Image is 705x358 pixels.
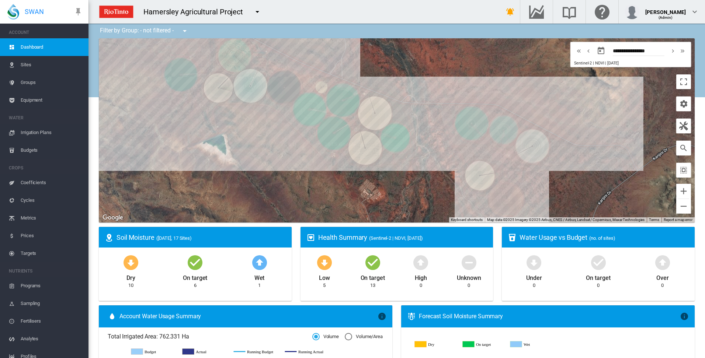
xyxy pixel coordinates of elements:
g: Actual [183,348,226,355]
button: icon-chevron-double-left [574,46,584,55]
span: Fertilisers [21,312,83,330]
md-icon: icon-checkbox-marked-circle [186,253,204,271]
g: Wet [510,341,552,348]
button: icon-chevron-double-right [678,46,687,55]
img: SWAN-Landscape-Logo-Colour-drop.png [7,4,19,20]
div: 0 [661,282,664,289]
span: WATER [9,112,83,124]
md-icon: icon-information [680,312,689,321]
button: Zoom out [676,199,691,214]
div: Low [319,271,330,282]
div: On target [183,271,207,282]
md-icon: icon-checkbox-marked-circle [590,253,607,271]
img: Google [101,213,125,222]
md-icon: icon-checkbox-marked-circle [364,253,382,271]
md-icon: icon-minus-circle [460,253,478,271]
img: ZPXdBAAAAAElFTkSuQmCC [96,3,136,21]
div: Forecast Soil Moisture Summary [419,312,680,320]
button: icon-bell-ring [503,4,518,19]
md-icon: icon-thermometer-lines [407,312,416,321]
span: Dashboard [21,38,83,56]
span: SWAN [25,7,44,16]
md-icon: icon-arrow-down-bold-circle [525,253,543,271]
div: [PERSON_NAME] [645,6,686,13]
span: Total Irrigated Area: 762.331 Ha [108,333,312,341]
div: Under [526,271,542,282]
button: Toggle fullscreen view [676,74,691,89]
span: Coefficients [21,174,83,192]
span: ACCOUNT [9,27,83,38]
md-icon: icon-arrow-up-bold-circle [654,253,671,271]
a: Terms [649,218,659,222]
div: Over [656,271,669,282]
span: Metrics [21,209,83,227]
div: 0 [468,282,470,289]
span: Programs [21,277,83,295]
md-icon: icon-menu-down [180,27,189,35]
span: Analytes [21,330,83,348]
div: Unknown [457,271,481,282]
md-icon: icon-chevron-left [584,46,593,55]
div: Dry [126,271,135,282]
md-icon: icon-chevron-right [669,46,677,55]
md-icon: Search the knowledge base [560,7,578,16]
img: profile.jpg [625,4,639,19]
div: 0 [420,282,422,289]
md-icon: icon-menu-down [253,7,262,16]
span: Sampling [21,295,83,312]
md-icon: icon-information [378,312,386,321]
md-icon: icon-cog [679,99,688,108]
md-icon: icon-select-all [679,166,688,175]
div: Hamersley Agricultural Project [143,7,250,17]
md-icon: icon-chevron-down [690,7,699,16]
span: Sentinel-2 | NDVI [574,61,604,66]
button: Keyboard shortcuts [451,217,483,222]
button: icon-menu-down [250,4,265,19]
a: Open this area in Google Maps (opens a new window) [101,213,125,222]
div: 13 [370,282,375,289]
span: Map data ©2025 Imagery ©2025 Airbus, CNES / Airbus, Landsat / Copernicus, Maxar Technologies [487,218,645,222]
md-radio-button: Volume [312,333,339,340]
div: On target [586,271,610,282]
span: | [DATE] [605,61,618,66]
div: Health Summary [318,233,487,242]
button: icon-cog [676,96,691,111]
g: On target [463,341,505,348]
button: Zoom in [676,184,691,199]
g: Budget [131,348,175,355]
button: icon-chevron-left [584,46,593,55]
span: Cycles [21,192,83,209]
div: 5 [323,282,326,289]
md-icon: icon-arrow-up-bold-circle [251,253,268,271]
button: md-calendar [594,43,608,58]
span: (no. of sites) [589,235,615,241]
md-icon: Click here for help [593,7,611,16]
span: ([DATE], 17 Sites) [156,235,192,241]
div: Wet [254,271,265,282]
g: Running Budget [234,348,278,355]
md-icon: icon-map-marker-radius [105,233,114,242]
div: Soil Moisture [117,233,286,242]
span: Equipment [21,91,83,109]
button: icon-menu-down [177,24,192,38]
md-icon: icon-bell-ring [506,7,515,16]
button: icon-magnify [676,141,691,155]
div: 1 [258,282,261,289]
md-icon: icon-pin [74,7,83,16]
md-icon: icon-arrow-down-bold-circle [316,253,333,271]
span: Groups [21,74,83,91]
span: Account Water Usage Summary [119,312,378,320]
md-icon: icon-arrow-up-bold-circle [412,253,430,271]
button: icon-chevron-right [668,46,678,55]
div: 0 [597,282,600,289]
md-icon: icon-water [108,312,117,321]
g: Dry [415,341,457,348]
span: Targets [21,245,83,262]
span: CROPS [9,162,83,174]
div: High [415,271,427,282]
md-icon: icon-chevron-double-right [678,46,687,55]
md-icon: Go to the Data Hub [528,7,545,16]
button: icon-select-all [676,163,691,178]
span: NUTRIENTS [9,265,83,277]
md-icon: icon-chevron-double-left [575,46,583,55]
